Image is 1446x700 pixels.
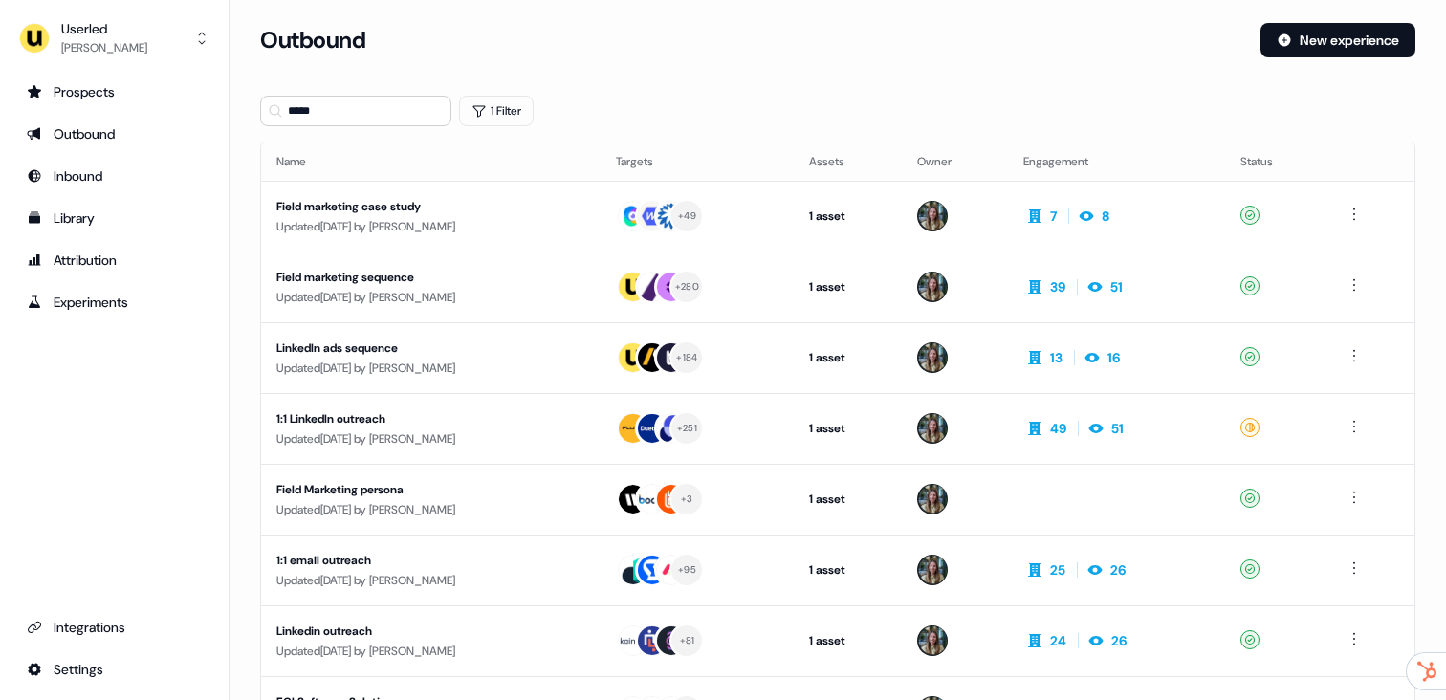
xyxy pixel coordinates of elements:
[276,622,585,641] div: Linkedin outreach
[917,342,948,373] img: Charlotte
[15,77,213,107] a: Go to prospects
[276,197,585,216] div: Field marketing case study
[794,142,903,181] th: Assets
[276,480,585,499] div: Field Marketing persona
[27,124,202,143] div: Outbound
[1102,207,1109,226] div: 8
[809,560,887,580] div: 1 asset
[601,142,793,181] th: Targets
[1107,348,1120,367] div: 16
[15,654,213,685] a: Go to integrations
[15,15,213,61] button: Userled[PERSON_NAME]
[61,19,147,38] div: Userled
[276,551,585,570] div: 1:1 email outreach
[809,631,887,650] div: 1 asset
[1050,560,1065,580] div: 25
[1050,277,1065,296] div: 39
[1050,348,1063,367] div: 13
[27,208,202,228] div: Library
[809,419,887,438] div: 1 asset
[675,278,699,295] div: + 280
[15,612,213,643] a: Go to integrations
[1110,277,1123,296] div: 51
[1260,23,1415,57] button: New experience
[276,268,585,287] div: Field marketing sequence
[676,349,697,366] div: + 184
[276,642,585,661] div: Updated [DATE] by [PERSON_NAME]
[678,561,696,579] div: + 95
[809,207,887,226] div: 1 asset
[1111,631,1127,650] div: 26
[1110,560,1126,580] div: 26
[15,161,213,191] a: Go to Inbound
[15,287,213,317] a: Go to experiments
[27,618,202,637] div: Integrations
[276,571,585,590] div: Updated [DATE] by [PERSON_NAME]
[459,96,534,126] button: 1 Filter
[1008,142,1225,181] th: Engagement
[678,208,696,225] div: + 49
[681,491,693,508] div: + 3
[260,26,365,55] h3: Outbound
[1111,419,1124,438] div: 51
[1050,631,1066,650] div: 24
[917,201,948,231] img: Charlotte
[1050,207,1057,226] div: 7
[276,359,585,378] div: Updated [DATE] by [PERSON_NAME]
[902,142,1007,181] th: Owner
[27,251,202,270] div: Attribution
[27,660,202,679] div: Settings
[917,625,948,656] img: Charlotte
[15,203,213,233] a: Go to templates
[27,82,202,101] div: Prospects
[1050,419,1066,438] div: 49
[15,119,213,149] a: Go to outbound experience
[809,348,887,367] div: 1 asset
[61,38,147,57] div: [PERSON_NAME]
[276,429,585,448] div: Updated [DATE] by [PERSON_NAME]
[276,339,585,358] div: LinkedIn ads sequence
[276,288,585,307] div: Updated [DATE] by [PERSON_NAME]
[917,413,948,444] img: Charlotte
[276,500,585,519] div: Updated [DATE] by [PERSON_NAME]
[27,293,202,312] div: Experiments
[809,490,887,509] div: 1 asset
[677,420,697,437] div: + 251
[27,166,202,186] div: Inbound
[276,217,585,236] div: Updated [DATE] by [PERSON_NAME]
[261,142,601,181] th: Name
[917,484,948,514] img: Charlotte
[15,245,213,275] a: Go to attribution
[917,272,948,302] img: Charlotte
[917,555,948,585] img: Charlotte
[1225,142,1327,181] th: Status
[680,632,695,649] div: + 81
[809,277,887,296] div: 1 asset
[276,409,585,428] div: 1:1 LinkedIn outreach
